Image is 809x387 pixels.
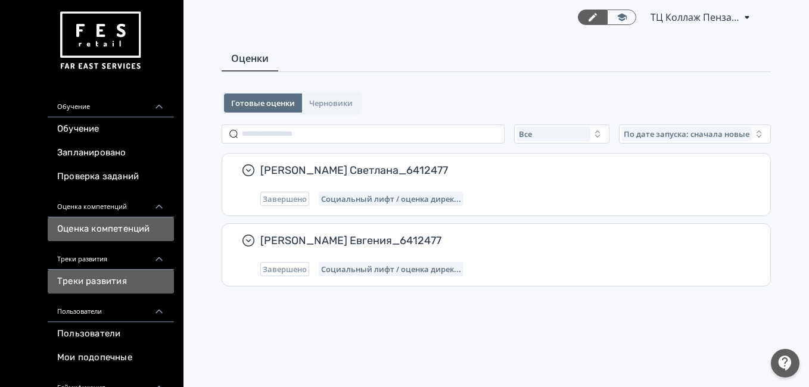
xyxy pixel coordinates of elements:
span: Социальный лифт / оценка директора магазина [321,264,461,274]
a: Проверка заданий [48,165,174,189]
span: Завершено [263,194,307,204]
a: Мои подопечные [48,346,174,370]
a: Оценка компетенций [48,217,174,241]
a: Треки развития [48,270,174,294]
div: Оценка компетенций [48,189,174,217]
button: Все [514,124,609,143]
img: https://files.teachbase.ru/system/account/57463/logo/medium-936fc5084dd2c598f50a98b9cbe0469a.png [57,7,143,74]
a: Запланировано [48,141,174,165]
span: По дате запуска: сначала новые [624,129,749,139]
span: Оценки [231,51,269,65]
a: Переключиться в режим ученика [607,10,636,25]
span: Готовые оценки [231,98,295,108]
button: Готовые оценки [224,93,302,113]
span: ТЦ Коллаж Пенза СИН 6412477 [651,10,740,24]
button: По дате запуска: сначала новые [619,124,771,143]
span: Все [519,129,532,139]
a: Пользователи [48,322,174,346]
div: Обучение [48,89,174,117]
span: Социальный лифт / оценка директора магазина [321,194,461,204]
button: Черновики [302,93,360,113]
div: Пользователи [48,294,174,322]
a: Обучение [48,117,174,141]
span: Завершено [263,264,307,274]
span: Черновики [309,98,353,108]
span: [PERSON_NAME] Светлана_6412477 [260,163,742,177]
span: [PERSON_NAME] Евгения_6412477 [260,233,742,248]
div: Треки развития [48,241,174,270]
